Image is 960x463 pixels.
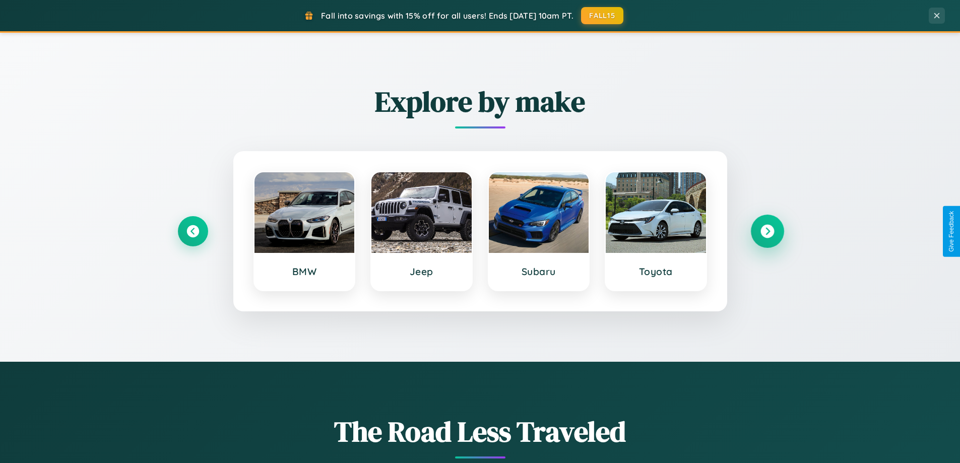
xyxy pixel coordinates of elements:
[581,7,623,24] button: FALL15
[178,82,783,121] h2: Explore by make
[948,211,955,252] div: Give Feedback
[321,11,573,21] span: Fall into savings with 15% off for all users! Ends [DATE] 10am PT.
[616,266,696,278] h3: Toyota
[265,266,345,278] h3: BMW
[178,412,783,451] h1: The Road Less Traveled
[381,266,462,278] h3: Jeep
[499,266,579,278] h3: Subaru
